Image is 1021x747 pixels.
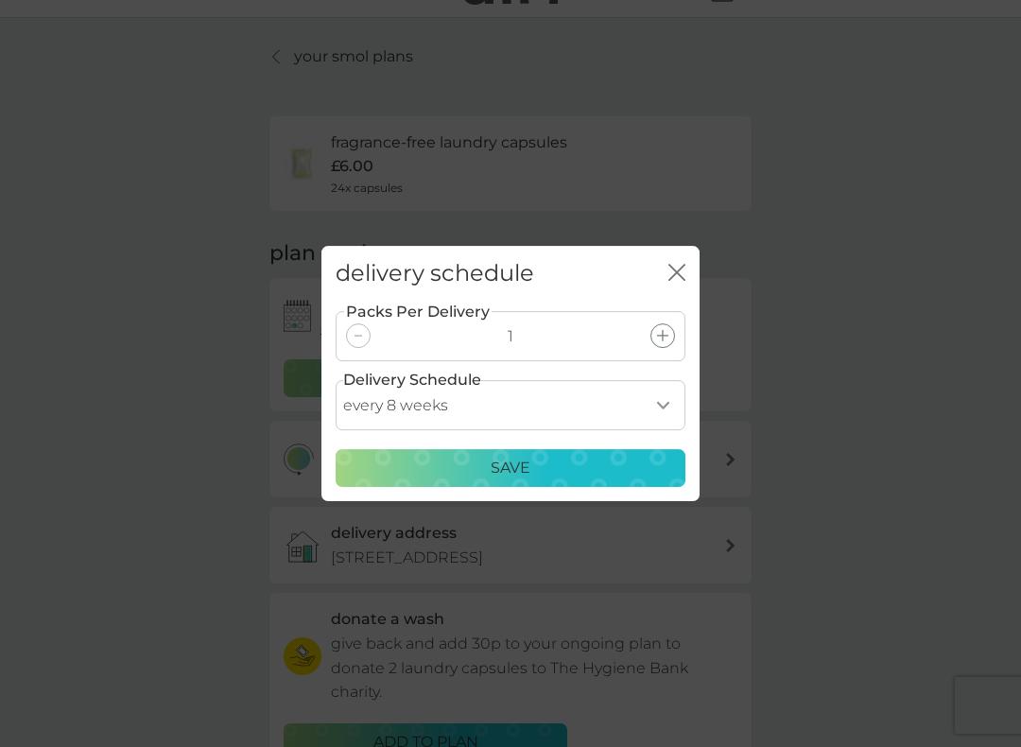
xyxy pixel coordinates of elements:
[336,449,685,487] button: Save
[336,260,534,287] h2: delivery schedule
[508,324,513,349] p: 1
[344,300,492,324] label: Packs Per Delivery
[491,456,530,480] p: Save
[668,264,685,284] button: close
[343,368,481,392] label: Delivery Schedule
